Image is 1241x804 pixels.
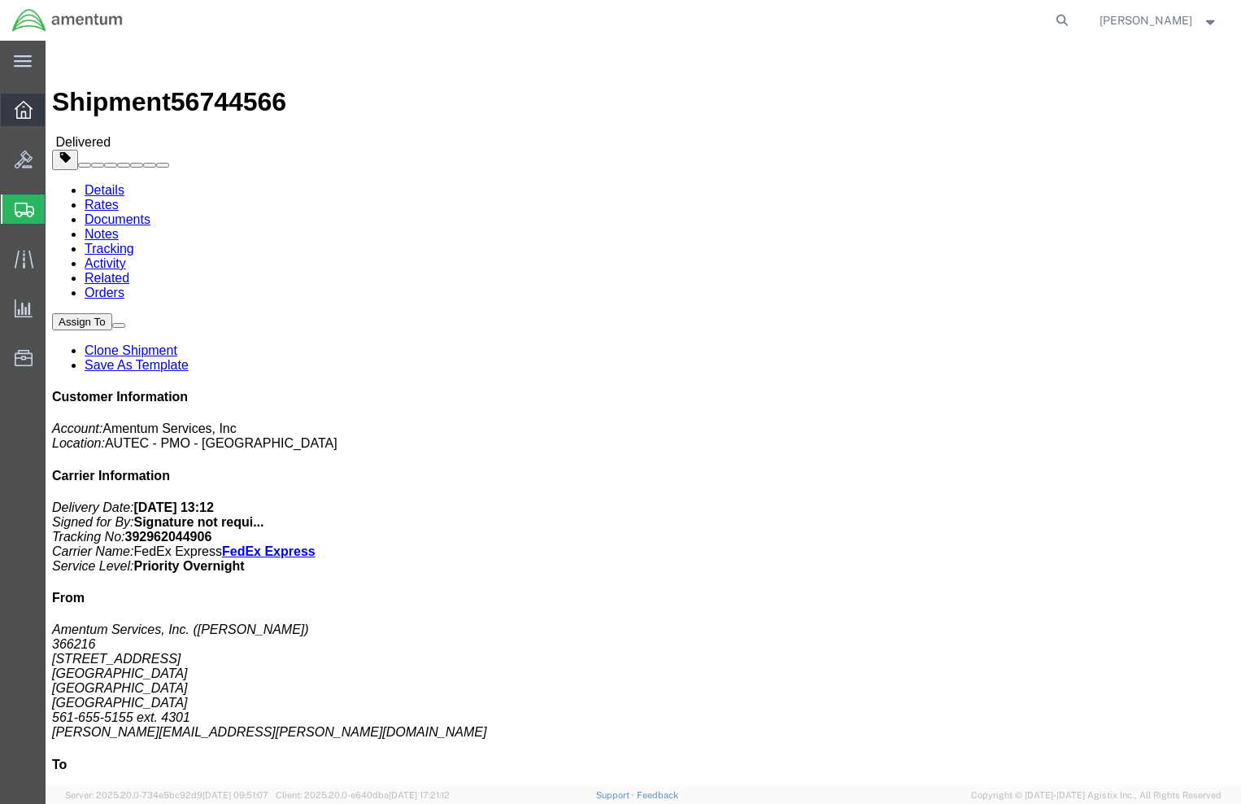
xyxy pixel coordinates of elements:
[971,789,1221,802] span: Copyright © [DATE]-[DATE] Agistix Inc., All Rights Reserved
[596,790,637,800] a: Support
[637,790,678,800] a: Feedback
[11,8,124,33] img: logo
[1099,11,1192,29] span: Rashonda Smith
[1099,11,1219,30] button: [PERSON_NAME]
[202,790,268,800] span: [DATE] 09:51:07
[46,41,1241,787] iframe: FS Legacy Container
[389,790,450,800] span: [DATE] 17:21:12
[276,790,450,800] span: Client: 2025.20.0-e640dba
[65,790,268,800] span: Server: 2025.20.0-734e5bc92d9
